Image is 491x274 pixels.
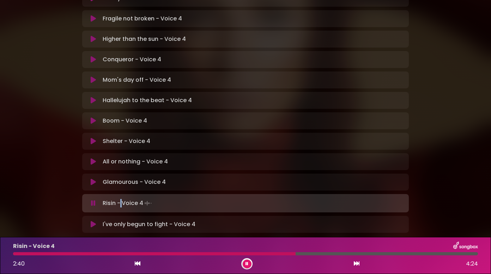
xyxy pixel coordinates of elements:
img: songbox-logo-white.png [453,242,478,251]
p: Conqueror - Voice 4 [103,55,161,64]
p: Boom - Voice 4 [103,117,147,125]
p: Fragile not broken - Voice 4 [103,14,182,23]
img: waveform4.gif [143,198,153,208]
p: Shelter - Voice 4 [103,137,150,145]
p: I've only begun to fight - Voice 4 [103,220,195,229]
p: All or nothing - Voice 4 [103,157,168,166]
p: Higher than the sun - Voice 4 [103,35,186,43]
p: Mom's day off - Voice 4 [103,76,171,84]
span: 2:40 [13,260,25,268]
p: Risin - Voice 4 [13,242,55,250]
span: 4:24 [466,260,478,268]
p: Hallelujah to the beat - Voice 4 [103,96,192,105]
p: Risin - Voice 4 [103,198,153,208]
p: Glamourous - Voice 4 [103,178,166,186]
